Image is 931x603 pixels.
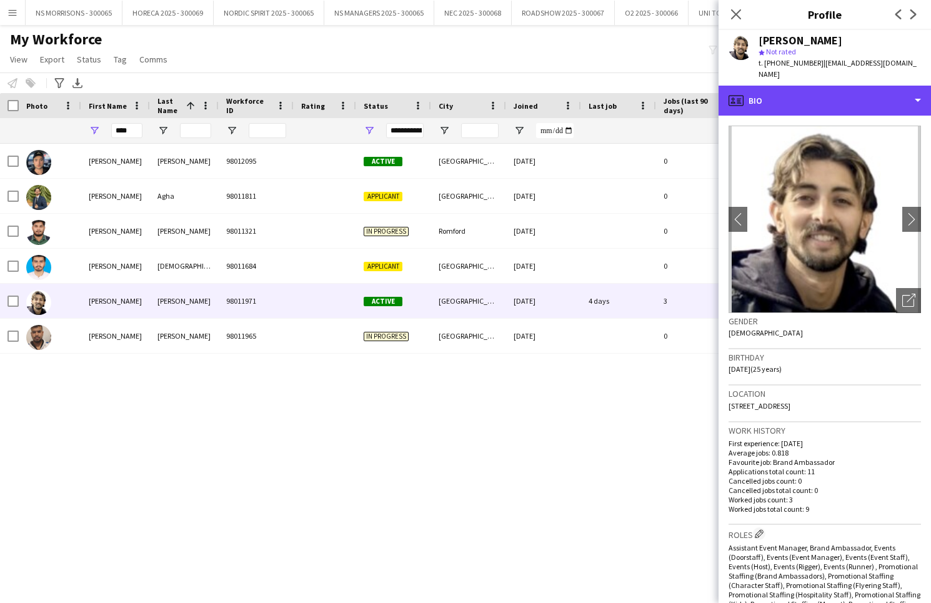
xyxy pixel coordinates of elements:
[5,51,32,67] a: View
[431,179,506,213] div: [GEOGRAPHIC_DATA]
[109,51,132,67] a: Tag
[729,448,921,457] p: Average jobs: 0.818
[506,179,581,213] div: [DATE]
[10,30,102,49] span: My Workforce
[219,144,294,178] div: 98012095
[759,58,917,79] span: | [EMAIL_ADDRESS][DOMAIN_NAME]
[26,220,51,245] img: Muhammad Hassan Ali
[364,262,402,271] span: Applicant
[157,125,169,136] button: Open Filter Menu
[26,1,122,25] button: NS MORRISONS - 300065
[536,123,574,138] input: Joined Filter Input
[150,179,219,213] div: Agha
[150,284,219,318] div: [PERSON_NAME]
[461,123,499,138] input: City Filter Input
[431,249,506,283] div: [GEOGRAPHIC_DATA]
[729,467,921,476] p: Applications total count: 11
[729,439,921,448] p: First experience: [DATE]
[759,35,842,46] div: [PERSON_NAME]
[656,144,737,178] div: 0
[180,123,211,138] input: Last Name Filter Input
[70,76,85,91] app-action-btn: Export XLSX
[729,486,921,495] p: Cancelled jobs total count: 0
[729,527,921,541] h3: Roles
[157,96,181,115] span: Last Name
[150,214,219,248] div: [PERSON_NAME]
[249,123,286,138] input: Workforce ID Filter Input
[364,101,388,111] span: Status
[589,101,617,111] span: Last job
[729,504,921,514] p: Worked jobs total count: 9
[729,316,921,327] h3: Gender
[512,1,615,25] button: ROADSHOW 2025 - 300067
[219,249,294,283] div: 98011684
[324,1,434,25] button: NS MANAGERS 2025 - 300065
[514,101,538,111] span: Joined
[514,125,525,136] button: Open Filter Menu
[766,47,796,56] span: Not rated
[81,249,150,283] div: [PERSON_NAME]
[729,401,790,411] span: [STREET_ADDRESS]
[150,249,219,283] div: [DEMOGRAPHIC_DATA]
[656,249,737,283] div: 0
[656,319,737,353] div: 0
[139,54,167,65] span: Comms
[431,284,506,318] div: [GEOGRAPHIC_DATA]
[40,54,64,65] span: Export
[431,144,506,178] div: [GEOGRAPHIC_DATA]
[52,76,67,91] app-action-btn: Advanced filters
[729,457,921,467] p: Favourite job: Brand Ambassador
[656,284,737,318] div: 3
[364,227,409,236] span: In progress
[364,125,375,136] button: Open Filter Menu
[150,144,219,178] div: [PERSON_NAME]
[301,101,325,111] span: Rating
[10,54,27,65] span: View
[26,150,51,175] img: Ali Hassan Abbas
[226,125,237,136] button: Open Filter Menu
[364,297,402,306] span: Active
[364,332,409,341] span: In progress
[506,144,581,178] div: [DATE]
[134,51,172,67] a: Comms
[81,179,150,213] div: [PERSON_NAME]
[77,54,101,65] span: Status
[759,58,824,67] span: t. [PHONE_NUMBER]
[431,319,506,353] div: [GEOGRAPHIC_DATA]
[89,101,127,111] span: First Name
[896,288,921,313] div: Open photos pop-in
[729,352,921,363] h3: Birthday
[506,214,581,248] div: [DATE]
[214,1,324,25] button: NORDIC SPIRIT 2025 - 300065
[81,214,150,248] div: [PERSON_NAME]
[219,284,294,318] div: 98011971
[656,179,737,213] div: 0
[431,214,506,248] div: Romford
[506,319,581,353] div: [DATE]
[615,1,689,25] button: O2 2025 - 300066
[434,1,512,25] button: NEC 2025 - 300068
[35,51,69,67] a: Export
[219,319,294,353] div: 98011965
[150,319,219,353] div: [PERSON_NAME]
[219,179,294,213] div: 98011811
[226,96,271,115] span: Workforce ID
[729,126,921,313] img: Crew avatar or photo
[664,96,715,115] span: Jobs (last 90 days)
[581,284,656,318] div: 4 days
[719,6,931,22] h3: Profile
[81,284,150,318] div: [PERSON_NAME]
[729,388,921,399] h3: Location
[89,125,100,136] button: Open Filter Menu
[439,125,450,136] button: Open Filter Menu
[26,185,51,210] img: Hassan Agha
[26,290,51,315] img: Hassan Patel
[26,101,47,111] span: Photo
[656,214,737,248] div: 0
[81,144,150,178] div: [PERSON_NAME]
[729,425,921,436] h3: Work history
[364,192,402,201] span: Applicant
[219,214,294,248] div: 98011321
[506,284,581,318] div: [DATE]
[729,476,921,486] p: Cancelled jobs count: 0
